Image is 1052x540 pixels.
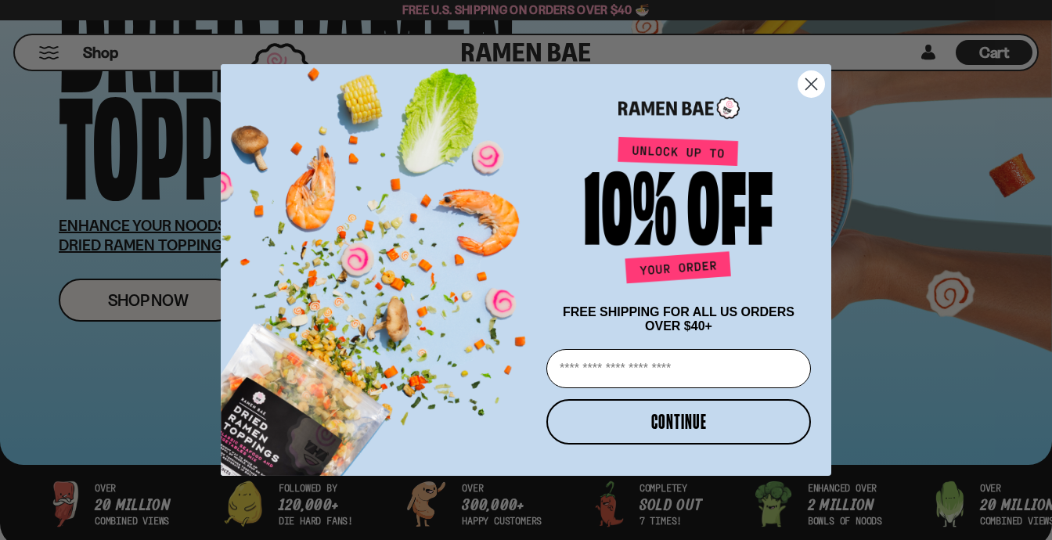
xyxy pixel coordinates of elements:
img: Unlock up to 10% off [581,136,776,290]
img: Ramen Bae Logo [618,95,740,121]
img: ce7035ce-2e49-461c-ae4b-8ade7372f32c.png [221,50,540,476]
span: FREE SHIPPING FOR ALL US ORDERS OVER $40+ [563,305,794,333]
button: Close dialog [798,70,825,98]
button: CONTINUE [546,399,811,445]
